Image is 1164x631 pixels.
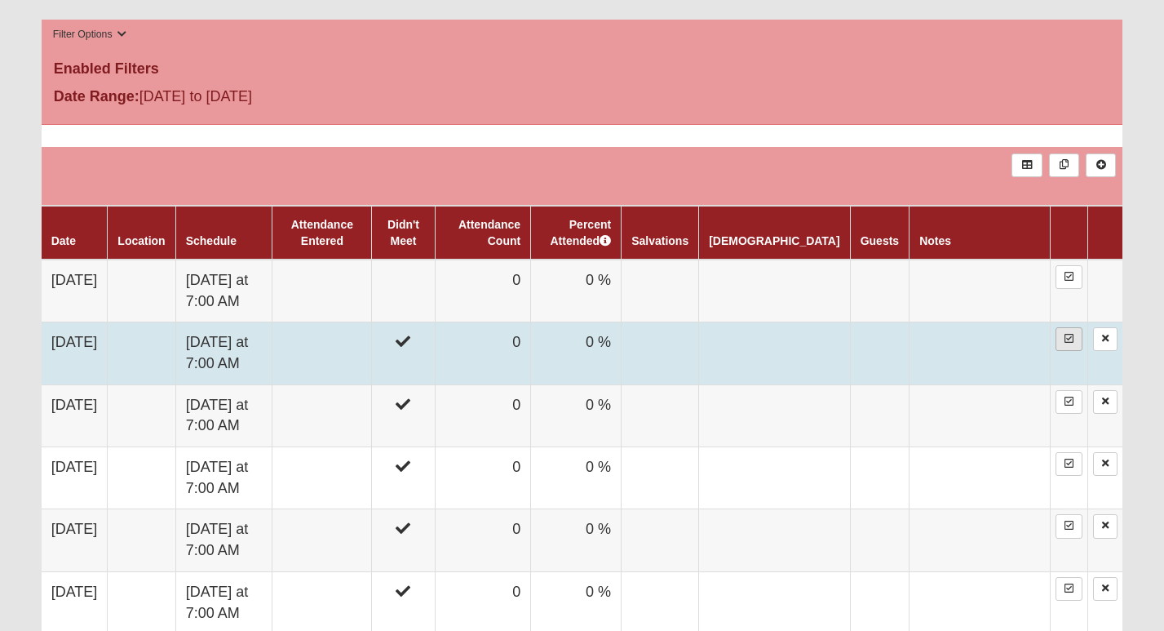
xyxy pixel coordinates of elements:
td: [DATE] at 7:00 AM [175,447,272,509]
td: [DATE] [42,447,108,509]
a: Attendance Entered [291,218,353,247]
a: Enter Attendance [1056,327,1082,351]
a: Percent Attended [550,218,611,247]
label: Date Range: [54,86,139,108]
td: [DATE] at 7:00 AM [175,322,272,384]
td: 0 % [531,260,622,322]
td: [DATE] at 7:00 AM [175,509,272,571]
a: Didn't Meet [387,218,419,247]
a: Delete [1093,327,1118,351]
a: Delete [1093,514,1118,538]
th: Guests [850,206,909,260]
td: 0 % [531,509,622,571]
a: Delete [1093,577,1118,601]
td: [DATE] [42,322,108,384]
a: Delete [1093,390,1118,414]
a: Delete [1093,452,1118,476]
td: [DATE] [42,384,108,447]
td: 0 [435,447,531,509]
td: 0 % [531,447,622,509]
a: Schedule [186,234,237,247]
a: Export to Excel [1011,153,1042,177]
td: 0 [435,322,531,384]
td: [DATE] [42,260,108,322]
a: Date [51,234,76,247]
a: Enter Attendance [1056,390,1082,414]
a: Alt+N [1086,153,1116,177]
h4: Enabled Filters [54,60,1111,78]
th: Salvations [622,206,699,260]
div: [DATE] to [DATE] [42,86,402,112]
button: Filter Options [48,26,132,43]
a: Notes [919,234,951,247]
a: Attendance Count [458,218,520,247]
a: Enter Attendance [1056,452,1082,476]
a: Location [117,234,165,247]
td: 0 % [531,322,622,384]
th: [DEMOGRAPHIC_DATA] [699,206,850,260]
td: 0 [435,260,531,322]
td: 0 % [531,384,622,447]
td: [DATE] at 7:00 AM [175,384,272,447]
a: Merge Records into Merge Template [1049,153,1079,177]
td: 0 [435,384,531,447]
a: Enter Attendance [1056,514,1082,538]
td: [DATE] at 7:00 AM [175,260,272,322]
a: Enter Attendance [1056,577,1082,601]
td: 0 [435,509,531,571]
a: Enter Attendance [1056,265,1082,289]
td: [DATE] [42,509,108,571]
